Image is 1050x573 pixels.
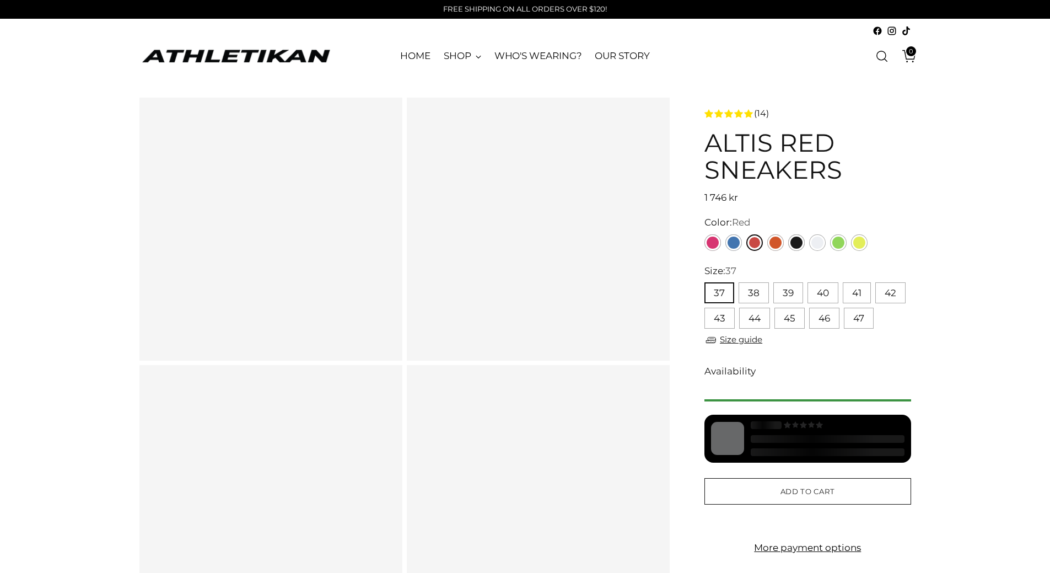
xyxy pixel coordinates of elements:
[746,234,763,251] a: Red
[788,234,805,251] a: Black
[595,44,649,68] a: OUR STORY
[809,234,826,251] a: White
[400,44,430,68] a: HOME
[809,308,839,329] button: 46
[704,365,756,379] span: Availability
[704,308,735,329] button: 43
[704,191,738,205] span: 1 746 kr
[739,282,769,303] button: 38
[725,265,736,276] span: 37
[443,4,607,15] p: FREE SHIPPING ON ALL ORDERS OVER $120!
[780,486,835,497] span: Add to cart
[830,234,847,251] a: Green
[843,282,871,303] button: 41
[754,107,769,120] span: (14)
[494,44,582,68] a: WHO'S WEARING?
[739,308,770,329] button: 44
[732,217,751,228] span: Red
[407,98,670,361] a: red sneakers close up shot with logo
[906,46,916,56] span: 0
[875,282,906,303] button: 42
[139,98,402,361] a: ALTIS Red Sneakers
[767,234,784,251] a: Orange
[704,216,751,230] label: Color:
[894,45,916,67] a: Open cart modal
[851,234,868,251] a: Yellow
[704,106,911,120] a: 4.7 rating (14 votes)
[807,282,838,303] button: 40
[704,282,734,303] button: 37
[704,541,911,555] a: More payment options
[773,282,803,303] button: 39
[704,234,721,251] a: Pink
[844,308,874,329] button: 47
[725,234,742,251] a: Blue
[774,308,805,329] button: 45
[139,47,332,65] a: ATHLETIKAN
[704,478,911,505] button: Add to cart
[704,129,911,184] h1: ALTIS Red Sneakers
[444,44,481,68] a: SHOP
[704,333,762,347] a: Size guide
[871,45,893,67] a: Open search modal
[704,264,736,279] label: Size:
